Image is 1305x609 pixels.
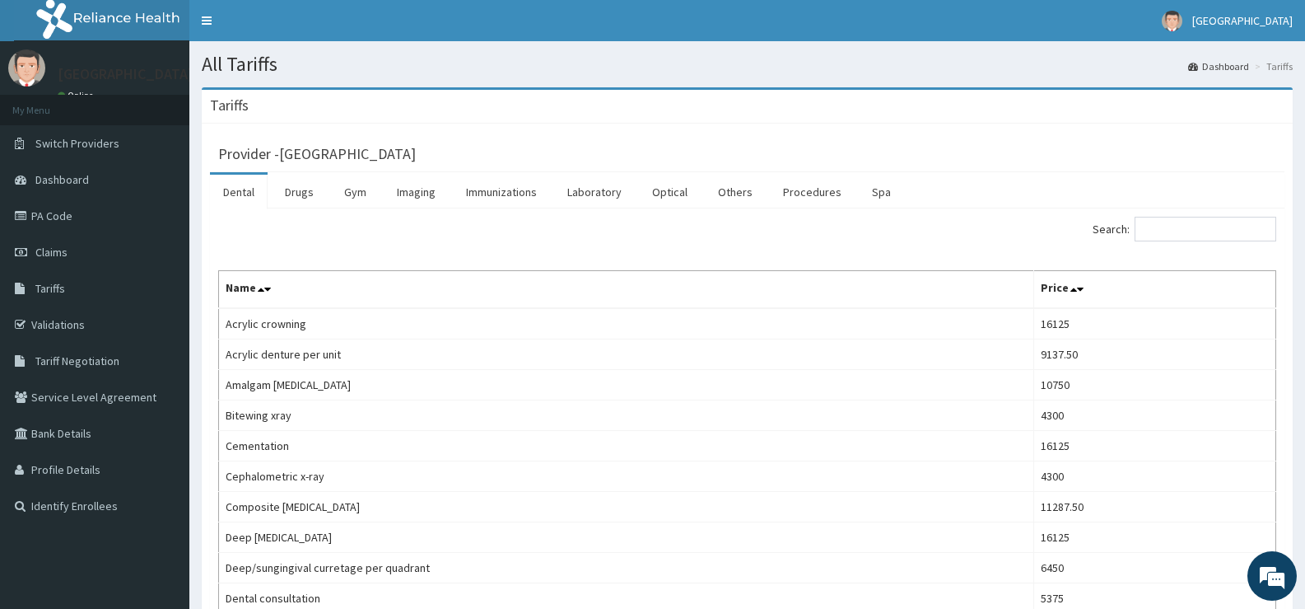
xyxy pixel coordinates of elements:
a: Laboratory [554,175,635,209]
li: Tariffs [1251,59,1293,73]
img: User Image [1162,11,1182,31]
a: Imaging [384,175,449,209]
input: Search: [1135,217,1276,241]
td: Cementation [219,431,1034,461]
a: Dashboard [1188,59,1249,73]
th: Name [219,271,1034,309]
a: Drugs [272,175,327,209]
td: Deep [MEDICAL_DATA] [219,522,1034,553]
th: Price [1034,271,1276,309]
span: [GEOGRAPHIC_DATA] [1192,13,1293,28]
label: Search: [1093,217,1276,241]
a: Dental [210,175,268,209]
a: Procedures [770,175,855,209]
a: Others [705,175,766,209]
td: 16125 [1034,308,1276,340]
td: Amalgam [MEDICAL_DATA] [219,370,1034,401]
span: Claims [35,245,68,260]
h3: Provider - [GEOGRAPHIC_DATA] [218,147,416,162]
td: 9137.50 [1034,340,1276,370]
td: Cephalometric x-ray [219,461,1034,492]
a: Immunizations [453,175,550,209]
span: Dashboard [35,172,89,187]
td: Bitewing xray [219,401,1034,431]
a: Optical [639,175,701,209]
h1: All Tariffs [202,54,1293,75]
td: 16125 [1034,522,1276,553]
h3: Tariffs [210,98,249,113]
a: Spa [859,175,904,209]
span: Tariffs [35,281,65,296]
td: Deep/sungingival curretage per quadrant [219,553,1034,583]
span: Tariff Negotiation [35,354,119,368]
a: Online [58,90,97,101]
td: 4300 [1034,461,1276,492]
p: [GEOGRAPHIC_DATA] [58,67,193,82]
td: 6450 [1034,553,1276,583]
img: User Image [8,49,45,87]
td: 16125 [1034,431,1276,461]
td: 11287.50 [1034,492,1276,522]
td: 4300 [1034,401,1276,431]
span: Switch Providers [35,136,119,151]
td: Acrylic denture per unit [219,340,1034,370]
td: Acrylic crowning [219,308,1034,340]
a: Gym [331,175,380,209]
td: 10750 [1034,370,1276,401]
td: Composite [MEDICAL_DATA] [219,492,1034,522]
